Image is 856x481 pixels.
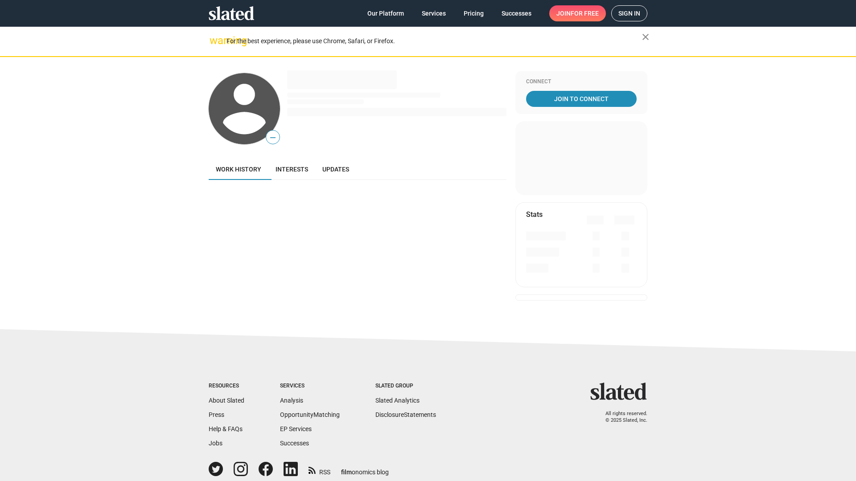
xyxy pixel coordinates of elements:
a: Successes [494,5,539,21]
span: Our Platform [367,5,404,21]
span: film [341,469,352,476]
span: — [266,132,280,143]
div: Resources [209,383,244,390]
span: for free [571,5,599,21]
span: Services [422,5,446,21]
a: Press [209,411,224,418]
span: Join [556,5,599,21]
a: OpportunityMatching [280,411,340,418]
mat-icon: warning [210,35,220,46]
a: RSS [309,463,330,477]
a: Pricing [457,5,491,21]
span: Sign in [618,6,640,21]
span: Join To Connect [528,91,635,107]
div: For the best experience, please use Chrome, Safari, or Firefox. [226,35,642,47]
a: DisclosureStatements [375,411,436,418]
a: Analysis [280,397,303,404]
p: All rights reserved. © 2025 Slated, Inc. [596,411,647,424]
a: Services [415,5,453,21]
div: Connect [526,78,637,86]
a: About Slated [209,397,244,404]
div: Services [280,383,340,390]
a: Join To Connect [526,91,637,107]
a: Jobs [209,440,222,447]
a: Our Platform [360,5,411,21]
a: Slated Analytics [375,397,420,404]
span: Successes [502,5,531,21]
span: Pricing [464,5,484,21]
mat-card-title: Stats [526,210,543,219]
a: Joinfor free [549,5,606,21]
div: Slated Group [375,383,436,390]
a: EP Services [280,425,312,432]
span: Interests [276,166,308,173]
a: Successes [280,440,309,447]
a: Updates [315,159,356,180]
span: Updates [322,166,349,173]
a: Work history [209,159,268,180]
mat-icon: close [640,32,651,42]
a: filmonomics blog [341,461,389,477]
a: Sign in [611,5,647,21]
span: Work history [216,166,261,173]
a: Interests [268,159,315,180]
a: Help & FAQs [209,425,243,432]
